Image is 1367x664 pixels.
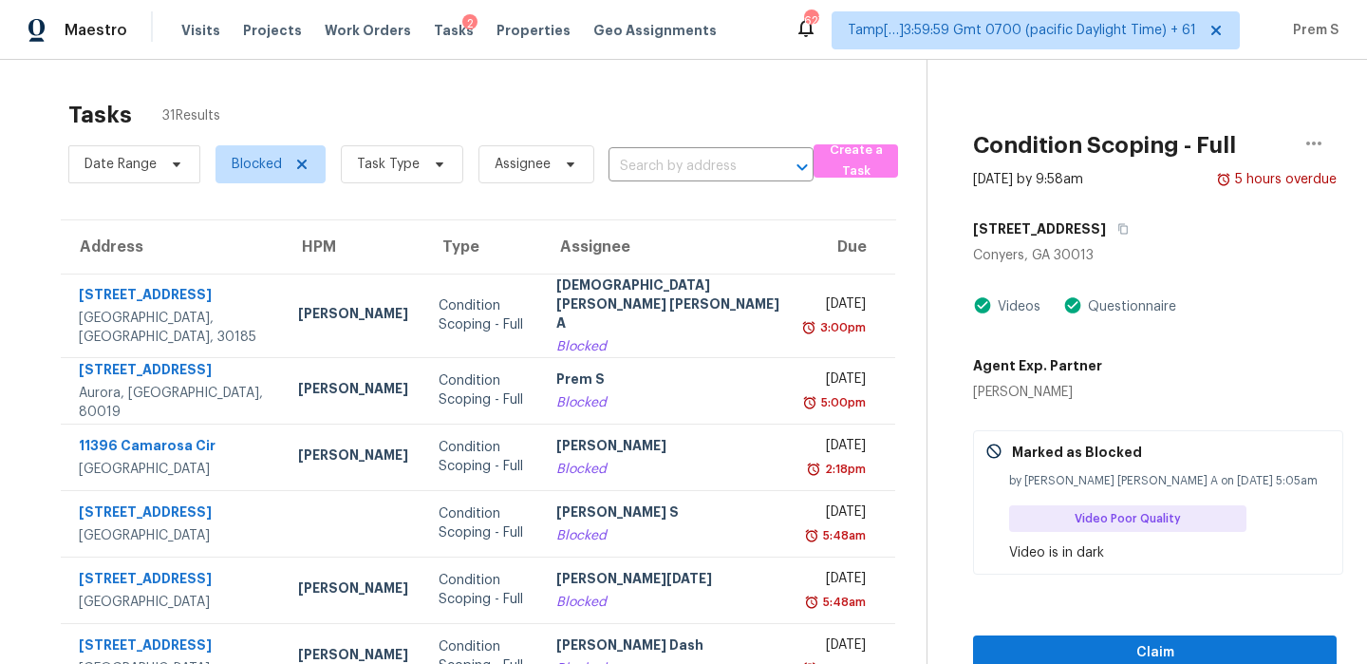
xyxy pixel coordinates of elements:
th: Assignee [541,220,796,274]
img: Overdue Alarm Icon [801,318,816,337]
div: Aurora, [GEOGRAPHIC_DATA], 80019 [79,384,268,422]
div: [PERSON_NAME][DATE] [556,569,780,593]
span: Maestro [65,21,127,40]
div: Condition Scoping - Full [439,296,527,334]
div: Questionnaire [1082,297,1176,316]
div: [DATE] [811,636,866,659]
div: 5 hours overdue [1231,170,1337,189]
span: Geo Assignments [593,21,717,40]
div: [PERSON_NAME] [298,446,408,469]
div: 2:18pm [821,460,866,479]
div: [DATE] [811,569,866,593]
div: [PERSON_NAME] [973,383,1102,402]
span: Create a Task [823,140,889,183]
div: [PERSON_NAME] Dash [556,636,780,659]
img: Artifact Present Icon [1063,295,1082,315]
div: 5:00pm [817,393,866,412]
span: Projects [243,21,302,40]
span: Properties [496,21,571,40]
button: Create a Task [814,144,898,178]
div: Blocked [556,460,780,479]
span: Task Type [357,155,420,174]
div: [DATE] [811,436,866,460]
p: Marked as Blocked [1012,443,1142,462]
span: 31 Results [162,106,220,125]
div: [DATE] [811,503,866,526]
div: [PERSON_NAME] [556,436,780,460]
div: 627 [804,11,817,30]
div: [STREET_ADDRESS] [79,360,268,384]
th: HPM [283,220,423,274]
div: 3:00pm [816,318,866,337]
div: [PERSON_NAME] [298,379,408,403]
div: [STREET_ADDRESS] [79,285,268,309]
div: Blocked [556,393,780,412]
h2: Condition Scoping - Full [973,136,1236,155]
div: [GEOGRAPHIC_DATA] [79,593,268,612]
div: Prem S [556,370,780,393]
img: Artifact Present Icon [973,295,992,315]
span: Assignee [495,155,551,174]
div: [DATE] [811,294,866,318]
img: Gray Cancel Icon [985,443,1002,460]
div: Condition Scoping - Full [439,438,527,476]
div: Blocked [556,337,780,356]
img: Overdue Alarm Icon [806,460,821,479]
div: [GEOGRAPHIC_DATA] [79,526,268,545]
h2: Tasks [68,105,132,124]
span: Tamp[…]3:59:59 Gmt 0700 (pacific Daylight Time) + 61 [848,21,1196,40]
img: Overdue Alarm Icon [804,593,819,612]
div: 5:48am [819,526,866,545]
div: [GEOGRAPHIC_DATA], [GEOGRAPHIC_DATA], 30185 [79,309,268,347]
div: Condition Scoping - Full [439,571,527,609]
div: [PERSON_NAME] [298,304,408,328]
h5: Agent Exp. Partner [973,356,1102,375]
button: Open [789,154,815,180]
div: [STREET_ADDRESS] [79,636,268,659]
div: [PERSON_NAME] [298,579,408,602]
th: Type [423,220,542,274]
div: [DATE] [811,370,866,393]
span: Video Poor Quality [1075,509,1189,528]
div: Video is in dark [1009,543,1331,562]
span: Date Range [84,155,157,174]
th: Due [796,220,895,274]
div: by [PERSON_NAME] [PERSON_NAME] A on [DATE] 5:05am [1009,471,1331,490]
div: 2 [462,14,478,33]
img: Overdue Alarm Icon [802,393,817,412]
button: Copy Address [1106,212,1132,246]
span: Prem S [1285,21,1339,40]
div: 11396 Camarosa Cir [79,436,268,460]
span: Tasks [434,24,474,37]
span: Visits [181,21,220,40]
div: Blocked [556,593,780,612]
input: Search by address [609,152,760,181]
span: Blocked [232,155,282,174]
div: [STREET_ADDRESS] [79,503,268,526]
div: [DATE] by 9:58am [973,170,1083,189]
div: Blocked [556,526,780,545]
h5: [STREET_ADDRESS] [973,219,1106,238]
div: [GEOGRAPHIC_DATA] [79,460,268,479]
div: Videos [992,297,1040,316]
th: Address [61,220,283,274]
div: 5:48am [819,593,866,612]
img: Overdue Alarm Icon [1216,170,1231,189]
div: [DEMOGRAPHIC_DATA][PERSON_NAME] [PERSON_NAME] A [556,275,780,337]
div: Conyers, GA 30013 [973,246,1337,265]
div: Condition Scoping - Full [439,504,527,542]
div: Condition Scoping - Full [439,371,527,409]
span: Work Orders [325,21,411,40]
img: Overdue Alarm Icon [804,526,819,545]
div: [PERSON_NAME] S [556,503,780,526]
div: [STREET_ADDRESS] [79,569,268,593]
